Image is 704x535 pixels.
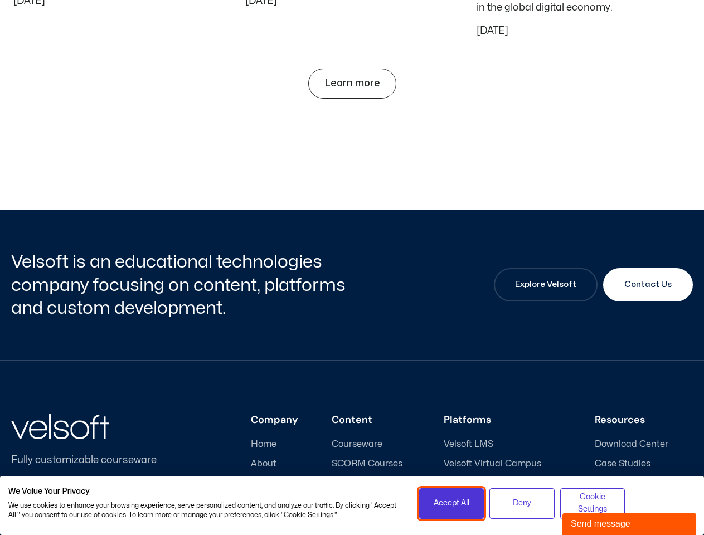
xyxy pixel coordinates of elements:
span: SCORM Courses [332,459,402,469]
a: Download Center [595,439,693,450]
span: Velsoft Virtual Campus [444,459,541,469]
button: Accept all cookies [419,488,484,519]
button: Deny all cookies [489,488,555,519]
a: Velsoft Virtual Campus [444,459,561,469]
a: SCORM Courses [332,459,410,469]
p: We use cookies to enhance your browsing experience, serve personalized content, and analyze our t... [8,501,402,520]
span: Download Center [595,439,668,450]
h3: Platforms [444,414,561,426]
span: Deny [513,497,531,509]
span: Contact Us [624,278,672,291]
p: [DATE] [477,26,691,36]
span: Home [251,439,276,450]
p: Fully customizable courseware [11,453,175,468]
span: Cookie Settings [567,491,618,516]
span: Velsoft LMS [444,439,493,450]
a: Velsoft LMS [444,439,561,450]
span: Accept All [434,497,469,509]
span: Learn more [324,78,380,89]
a: Contact Us [603,268,693,301]
a: Case Studies [595,459,693,469]
h2: Velsoft is an educational technologies company focusing on content, platforms and custom developm... [11,250,349,320]
h2: We Value Your Privacy [8,487,402,497]
h3: Resources [595,414,693,426]
a: Home [251,439,298,450]
button: Adjust cookie preferences [560,488,625,519]
a: Courseware [332,439,410,450]
a: Explore Velsoft [494,268,598,301]
iframe: chat widget [562,510,698,535]
a: About [251,459,298,469]
a: Learn more [308,69,396,99]
h3: Company [251,414,298,426]
span: Case Studies [595,459,650,469]
span: Explore Velsoft [515,278,576,291]
h3: Content [332,414,410,426]
span: Courseware [332,439,382,450]
span: About [251,459,276,469]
